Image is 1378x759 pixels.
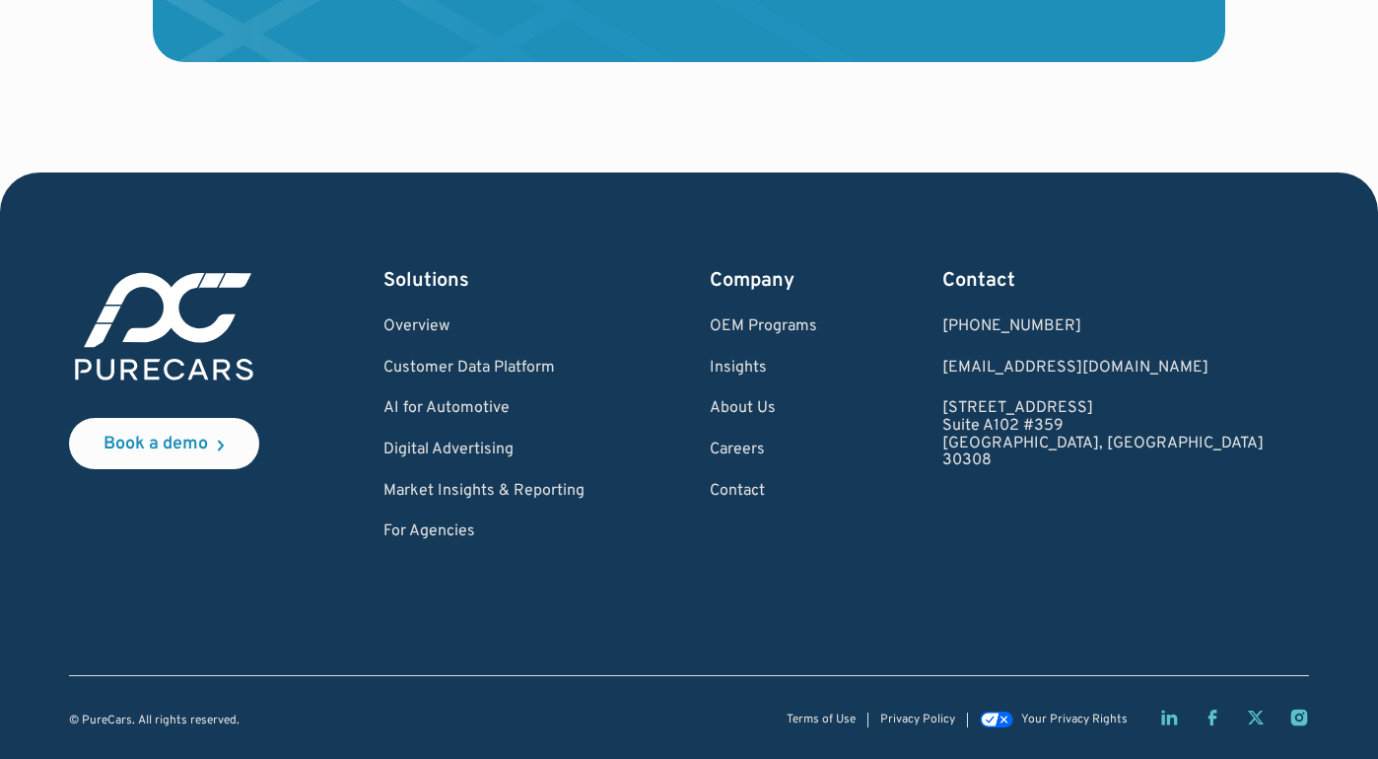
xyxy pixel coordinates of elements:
div: Book a demo [103,436,208,453]
a: Insights [710,360,817,378]
a: Market Insights & Reporting [383,483,585,501]
a: Email us [942,360,1264,378]
a: Privacy Policy [880,714,955,726]
a: Overview [383,318,585,336]
div: Contact [942,267,1264,295]
a: Digital Advertising [383,442,585,459]
div: © PureCars. All rights reserved. [69,715,240,727]
a: About Us [710,400,817,418]
a: Contact [710,483,817,501]
a: LinkedIn page [1159,708,1179,727]
a: OEM Programs [710,318,817,336]
a: Facebook page [1203,708,1222,727]
div: Solutions [383,267,585,295]
a: Instagram page [1289,708,1309,727]
a: AI for Automotive [383,400,585,418]
div: Company [710,267,817,295]
a: [STREET_ADDRESS]Suite A102 #359[GEOGRAPHIC_DATA], [GEOGRAPHIC_DATA]30308 [942,400,1264,469]
a: Twitter X page [1246,708,1266,727]
img: purecars logo [69,267,259,386]
a: Your Privacy Rights [980,714,1128,727]
div: [PHONE_NUMBER] [942,318,1264,336]
a: Customer Data Platform [383,360,585,378]
a: For Agencies [383,523,585,541]
a: Careers [710,442,817,459]
a: Terms of Use [787,714,856,726]
a: Book a demo [69,418,259,469]
div: Your Privacy Rights [1021,714,1128,726]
